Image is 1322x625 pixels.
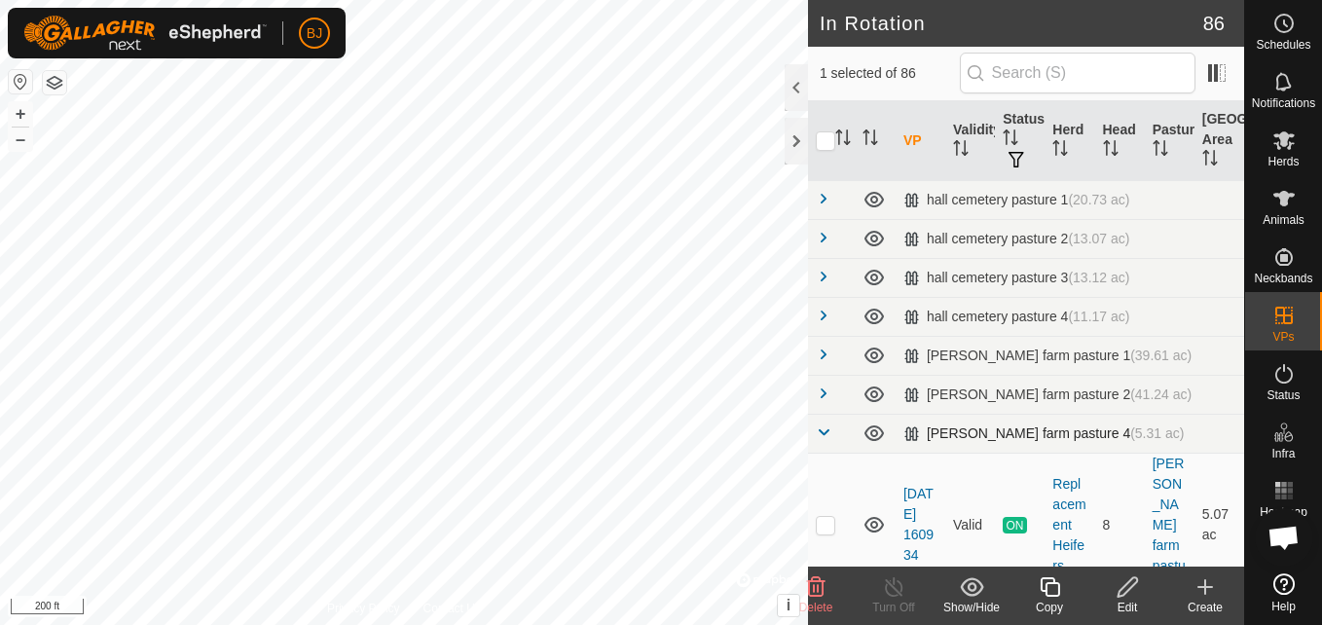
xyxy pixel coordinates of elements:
[327,600,400,617] a: Privacy Policy
[423,600,481,617] a: Contact Us
[945,101,995,181] th: Validity
[1263,214,1304,226] span: Animals
[953,143,969,159] p-sorticon: Activate to sort
[903,348,1192,364] div: [PERSON_NAME] farm pasture 1
[896,101,945,181] th: VP
[1068,309,1129,324] span: (11.17 ac)
[1145,101,1194,181] th: Pasture
[1095,453,1145,597] td: 8
[1130,425,1184,441] span: (5.31 ac)
[1130,386,1192,402] span: (41.24 ac)
[1267,156,1299,167] span: Herds
[1045,101,1094,181] th: Herd
[1166,599,1244,616] div: Create
[9,102,32,126] button: +
[903,192,1130,208] div: hall cemetery pasture 1
[1003,132,1018,148] p-sorticon: Activate to sort
[1203,9,1225,38] span: 86
[933,599,1010,616] div: Show/Hide
[1260,506,1307,518] span: Heatmap
[995,101,1045,181] th: Status
[1256,39,1310,51] span: Schedules
[1254,273,1312,284] span: Neckbands
[1088,599,1166,616] div: Edit
[1068,270,1129,285] span: (13.12 ac)
[1202,153,1218,168] p-sorticon: Activate to sort
[1271,601,1296,612] span: Help
[1267,389,1300,401] span: Status
[787,597,790,613] span: i
[23,16,267,51] img: Gallagher Logo
[855,599,933,616] div: Turn Off
[1052,474,1086,576] div: Replacement Heifers
[1255,508,1313,567] div: Open chat
[1068,192,1129,207] span: (20.73 ac)
[903,270,1130,286] div: hall cemetery pasture 3
[1153,456,1186,594] a: [PERSON_NAME] farm pasture 4
[9,128,32,151] button: –
[903,309,1130,325] div: hall cemetery pasture 4
[1103,143,1119,159] p-sorticon: Activate to sort
[1010,599,1088,616] div: Copy
[903,386,1192,403] div: [PERSON_NAME] farm pasture 2
[1245,566,1322,620] a: Help
[835,132,851,148] p-sorticon: Activate to sort
[960,53,1195,93] input: Search (S)
[820,63,960,84] span: 1 selected of 86
[903,231,1130,247] div: hall cemetery pasture 2
[1252,97,1315,109] span: Notifications
[1194,101,1244,181] th: [GEOGRAPHIC_DATA] Area
[799,601,833,614] span: Delete
[1003,517,1026,533] span: ON
[820,12,1203,35] h2: In Rotation
[903,425,1185,442] div: [PERSON_NAME] farm pasture 4
[1153,143,1168,159] p-sorticon: Activate to sort
[1194,453,1244,597] td: 5.07 ac
[1095,101,1145,181] th: Head
[9,70,32,93] button: Reset Map
[1052,143,1068,159] p-sorticon: Activate to sort
[945,453,995,597] td: Valid
[903,486,934,563] a: [DATE] 160934
[778,595,799,616] button: i
[1271,448,1295,460] span: Infra
[43,71,66,94] button: Map Layers
[863,132,878,148] p-sorticon: Activate to sort
[1068,231,1129,246] span: (13.07 ac)
[1272,331,1294,343] span: VPs
[1130,348,1192,363] span: (39.61 ac)
[307,23,322,44] span: BJ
